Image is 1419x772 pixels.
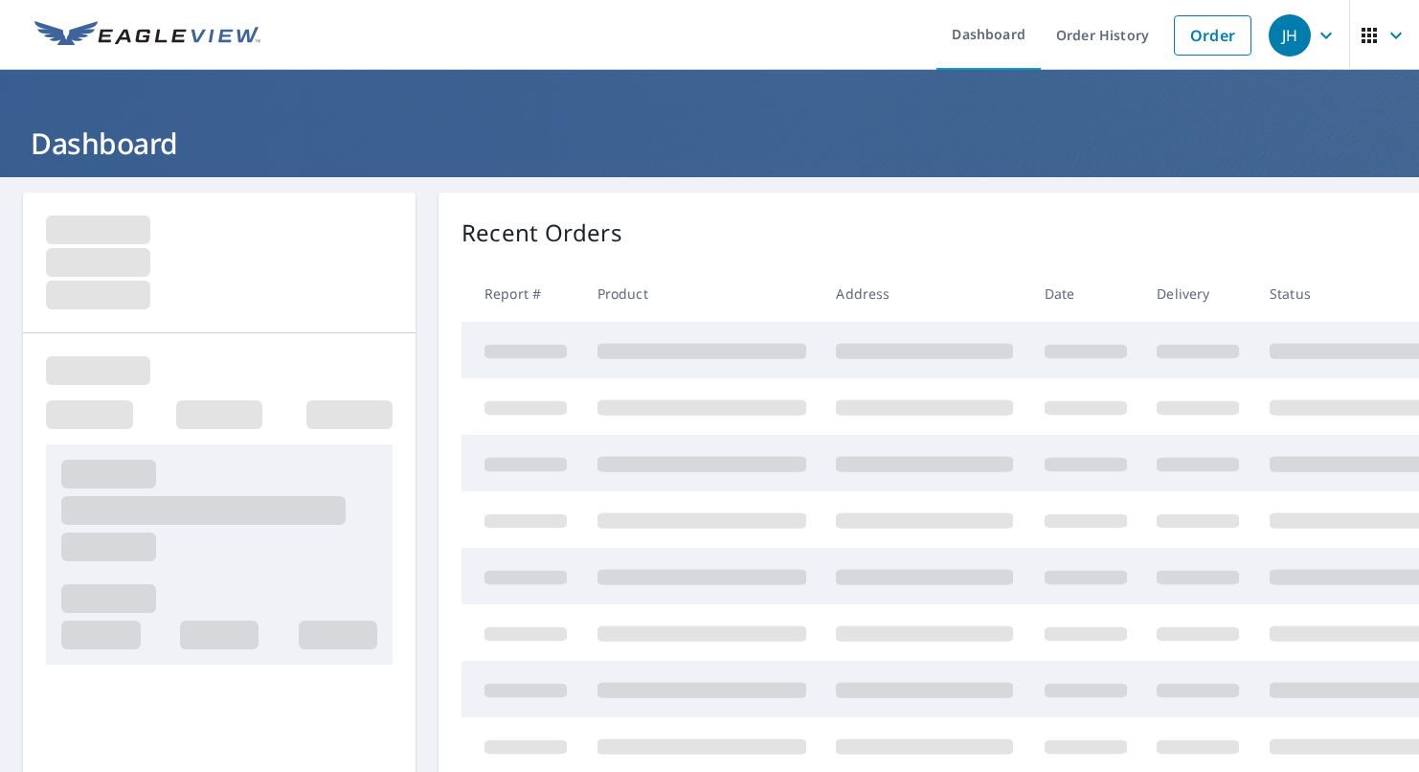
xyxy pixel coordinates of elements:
th: Product [582,265,822,322]
th: Delivery [1141,265,1254,322]
a: Order [1174,15,1251,56]
p: Recent Orders [462,216,622,250]
th: Address [821,265,1028,322]
th: Date [1029,265,1142,322]
th: Report # [462,265,582,322]
div: JH [1269,14,1311,57]
img: EV Logo [34,21,260,50]
h1: Dashboard [23,124,1396,163]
